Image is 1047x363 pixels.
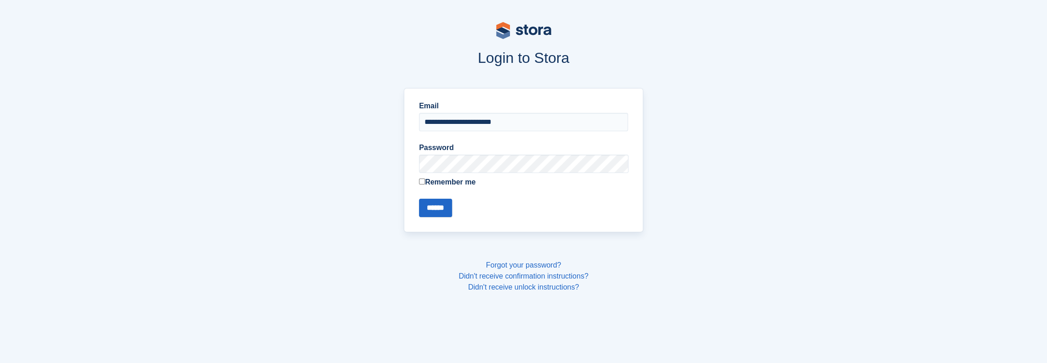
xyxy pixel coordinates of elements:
a: Didn't receive unlock instructions? [468,283,579,291]
label: Password [419,142,628,153]
img: stora-logo-53a41332b3708ae10de48c4981b4e9114cc0af31d8433b30ea865607fb682f29.svg [496,22,551,39]
label: Remember me [419,177,628,188]
a: Didn't receive confirmation instructions? [458,272,588,280]
label: Email [419,101,628,112]
a: Forgot your password? [486,261,561,269]
h1: Login to Stora [229,50,819,66]
input: Remember me [419,179,425,184]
